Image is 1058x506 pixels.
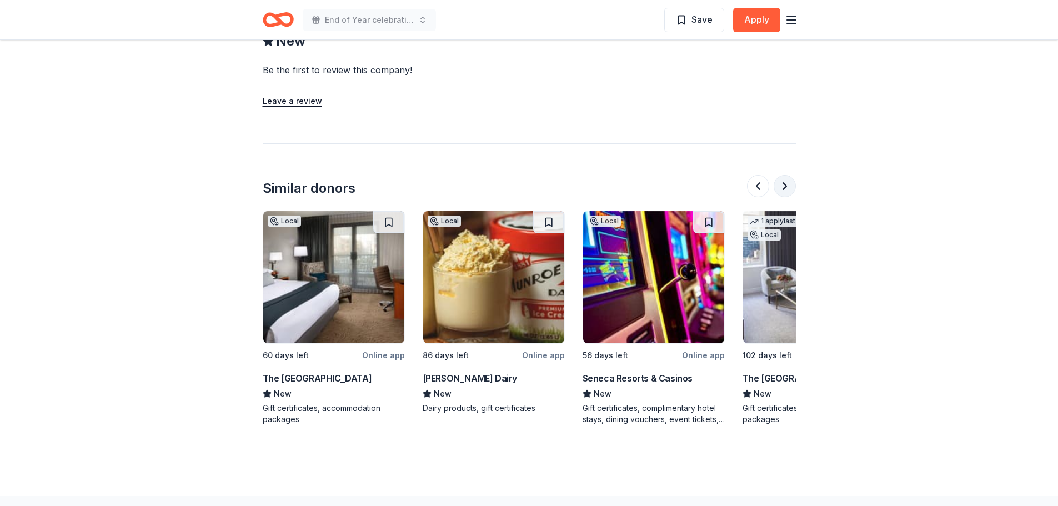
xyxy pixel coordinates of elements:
img: Image for The Peninsula New York [743,211,884,343]
span: New [276,32,305,50]
div: The [GEOGRAPHIC_DATA] [263,372,372,385]
div: Gift certificates, accommodation packages [743,403,885,425]
div: Similar donors [263,179,355,197]
div: Local [748,229,781,241]
div: Seneca Resorts & Casinos [583,372,693,385]
div: Online app [682,348,725,362]
div: [PERSON_NAME] Dairy [423,372,517,385]
span: New [274,387,292,400]
div: Local [268,216,301,227]
div: Gift certificates, complimentary hotel stays, dining vouchers, event tickets, spa certificates [583,403,725,425]
div: The [GEOGRAPHIC_DATA][US_STATE] [743,372,885,385]
a: Image for Munroe DairyLocal86 days leftOnline app[PERSON_NAME] DairyNewDairy products, gift certi... [423,211,565,414]
div: Dairy products, gift certificates [423,403,565,414]
div: Online app [362,348,405,362]
img: Image for The Paramount Hotel Portland [263,211,404,343]
button: End of Year celebration [303,9,436,31]
div: 60 days left [263,349,309,362]
img: Image for Seneca Resorts & Casinos [583,211,724,343]
div: Local [428,216,461,227]
span: New [594,387,611,400]
div: 1 apply last week [748,216,818,227]
div: 102 days left [743,349,792,362]
span: New [754,387,771,400]
button: Leave a review [263,94,322,108]
a: Image for The Paramount Hotel PortlandLocal60 days leftOnline appThe [GEOGRAPHIC_DATA]NewGift cer... [263,211,405,425]
img: Image for Munroe Dairy [423,211,564,343]
div: 86 days left [423,349,469,362]
span: New [434,387,452,400]
a: Home [263,7,294,33]
div: Be the first to review this company! [263,63,547,77]
div: 56 days left [583,349,628,362]
div: Local [588,216,621,227]
a: Image for Seneca Resorts & CasinosLocal56 days leftOnline appSeneca Resorts & CasinosNewGift cert... [583,211,725,425]
div: Online app [522,348,565,362]
a: Image for The Peninsula New York1 applylast weekLocal102 days leftOnline appThe [GEOGRAPHIC_DATA]... [743,211,885,425]
span: Save [691,12,713,27]
span: End of Year celebration [325,13,414,27]
button: Apply [733,8,780,32]
button: Save [664,8,724,32]
div: Gift certificates, accommodation packages [263,403,405,425]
